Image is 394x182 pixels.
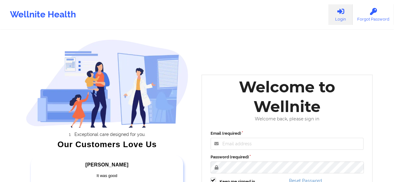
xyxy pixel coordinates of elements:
[26,141,188,147] div: Our Customers Love Us
[26,39,188,128] img: wellnite-auth-hero_200.c722682e.png
[353,4,394,25] a: Forgot Password
[206,77,368,116] div: Welcome to Wellnite
[328,4,353,25] a: Login
[206,116,368,122] div: Welcome back, please sign in
[211,138,364,150] input: Email address
[211,130,364,137] label: Email (required)
[85,162,128,167] span: [PERSON_NAME]
[41,173,173,179] div: It was good
[31,132,188,137] li: Exceptional care designed for you.
[211,154,364,160] label: Password (required)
